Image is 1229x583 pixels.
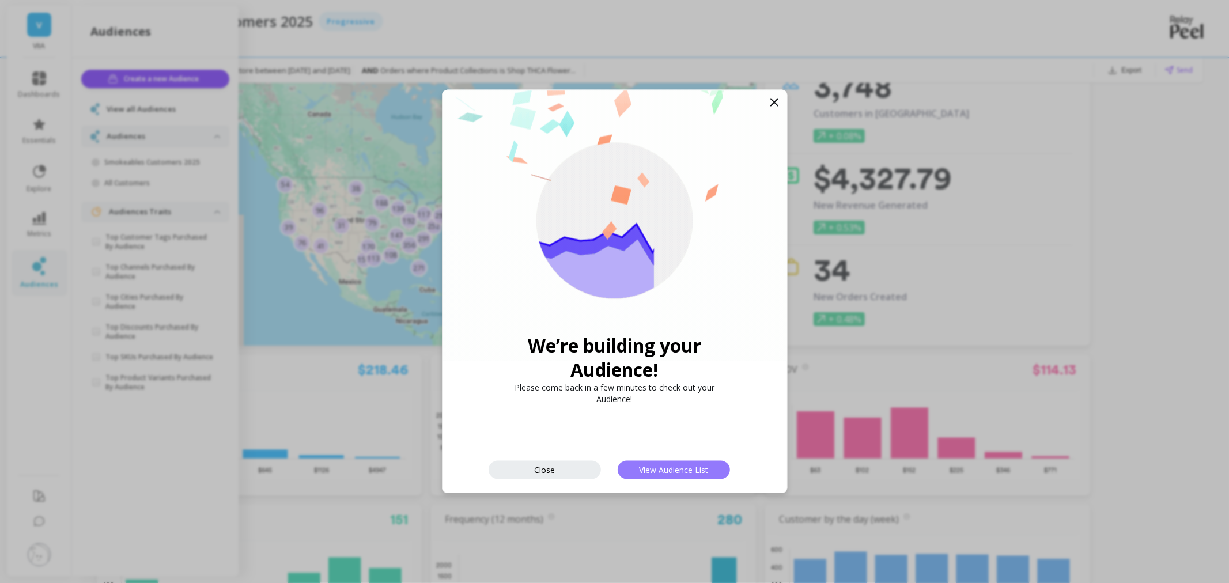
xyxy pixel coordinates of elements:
[489,461,601,479] button: Close
[483,334,746,383] span: We’re building your Audience!
[639,464,708,475] span: View Audience List
[534,464,555,475] span: Close
[505,383,724,406] span: Please come back in a few minutes to check out your Audience!
[618,461,730,479] button: View Audience List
